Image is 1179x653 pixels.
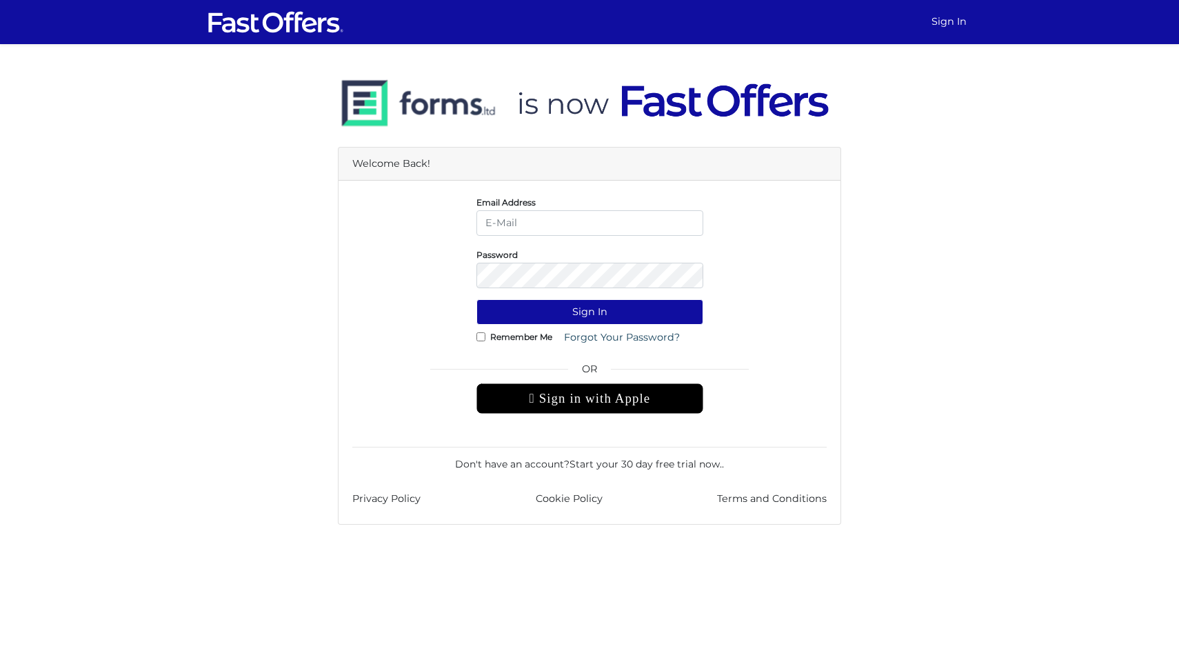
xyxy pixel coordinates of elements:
a: Cookie Policy [536,491,603,507]
span: OR [476,361,703,383]
a: Start your 30 day free trial now. [570,458,722,470]
label: Password [476,253,518,257]
button: Sign In [476,299,703,325]
label: Remember Me [490,335,552,339]
a: Privacy Policy [352,491,421,507]
a: Forgot Your Password? [555,325,689,350]
a: Sign In [926,8,972,35]
div: Don't have an account? . [352,447,827,472]
div: Welcome Back! [339,148,840,181]
a: Terms and Conditions [717,491,827,507]
div: Sign in with Apple [476,383,703,414]
input: E-Mail [476,210,703,236]
label: Email Address [476,201,536,204]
